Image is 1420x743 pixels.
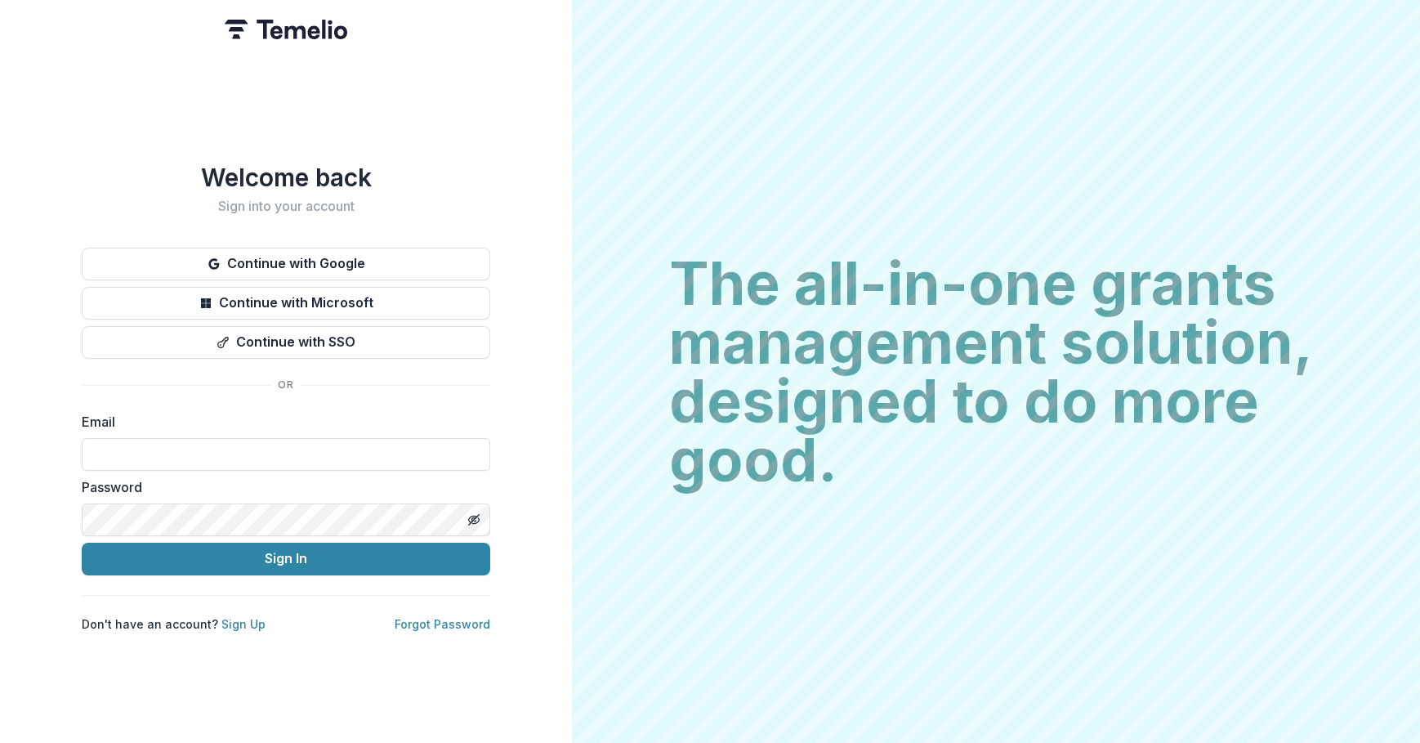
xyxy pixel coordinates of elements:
[461,507,487,533] button: Toggle password visibility
[221,617,266,631] a: Sign Up
[82,412,480,432] label: Email
[225,20,347,39] img: Temelio
[82,163,490,192] h1: Welcome back
[82,543,490,575] button: Sign In
[82,477,480,497] label: Password
[82,287,490,320] button: Continue with Microsoft
[82,199,490,214] h2: Sign into your account
[82,248,490,280] button: Continue with Google
[395,617,490,631] a: Forgot Password
[82,326,490,359] button: Continue with SSO
[82,615,266,633] p: Don't have an account?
